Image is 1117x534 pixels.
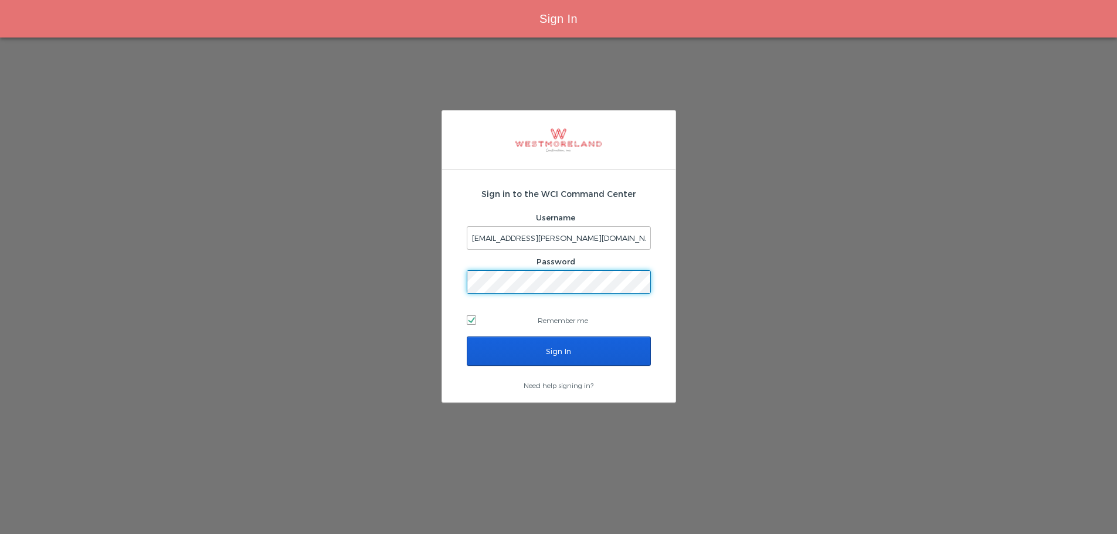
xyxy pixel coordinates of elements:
label: Username [536,213,575,222]
label: Password [537,257,575,266]
input: Sign In [467,336,651,366]
a: Need help signing in? [524,381,593,389]
label: Remember me [467,311,651,329]
span: Sign In [539,12,578,25]
h2: Sign in to the WCI Command Center [467,188,651,200]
